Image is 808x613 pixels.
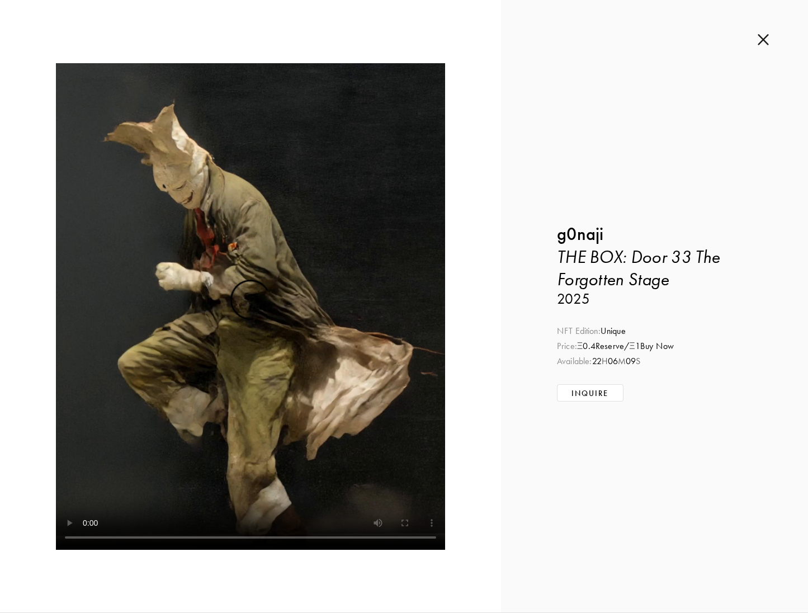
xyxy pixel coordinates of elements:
button: Inquire [557,384,623,402]
span: NFT Edition: [557,326,601,336]
span: H [602,356,608,366]
i: THE BOX: Door 33 The Forgotten Stage [557,246,720,290]
span: Ξ [629,341,635,351]
span: 22 [592,356,602,366]
div: Unique [557,325,752,337]
span: S [636,356,640,366]
span: Available: [557,356,592,366]
span: Price: [557,341,577,351]
img: cross.b43b024a.svg [758,34,769,46]
span: M [618,356,625,366]
span: 09 [626,356,636,366]
span: Ξ [577,341,583,351]
div: 0.4 Reserve / 1 Buy Now [557,340,752,352]
b: g0naji [557,223,604,245]
h3: 2025 [557,290,752,308]
span: 06 [608,356,618,366]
